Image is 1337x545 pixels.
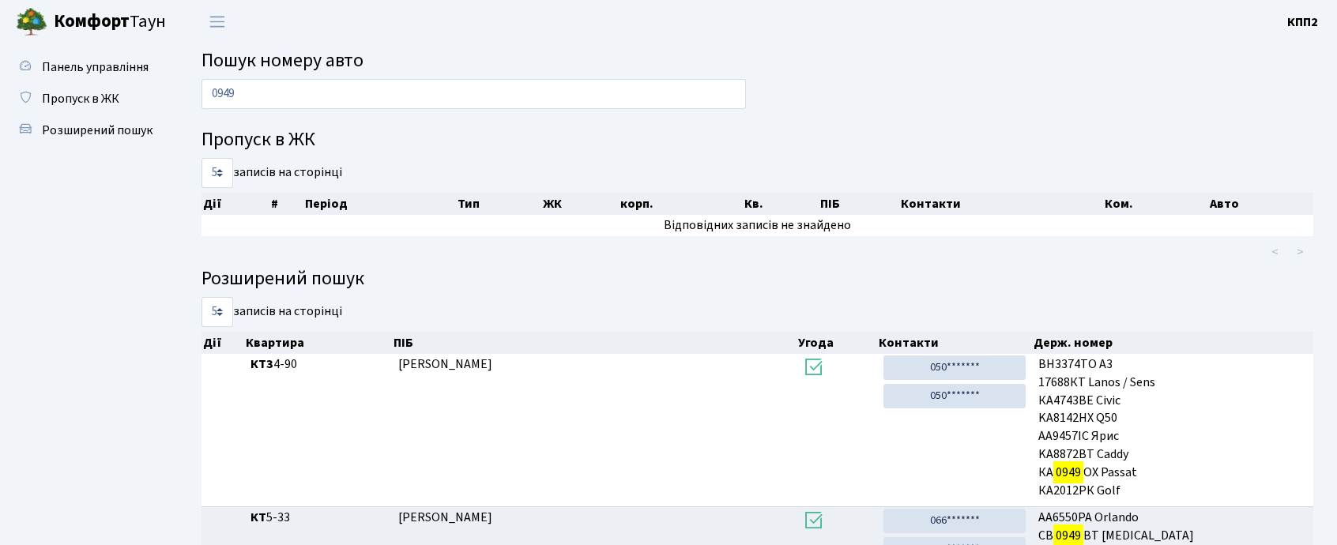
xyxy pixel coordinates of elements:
th: Період [303,193,456,215]
th: Дії [201,193,269,215]
button: Переключити навігацію [198,9,237,35]
th: Угода [797,332,877,354]
span: Таун [54,9,166,36]
th: Контакти [899,193,1103,215]
a: Розширений пошук [8,115,166,146]
b: КПП2 [1287,13,1318,31]
span: ВН3374ТО A3 17688КТ Lanos / Sens КА4743ВЕ Civic KA8142HX Q50 АА9457ІС Ярис KA8872BT Caddy КA OX P... [1038,355,1307,500]
h4: Розширений пошук [201,268,1313,291]
select: записів на сторінці [201,297,233,327]
th: # [269,193,304,215]
th: ПІБ [392,332,797,354]
span: Пошук номеру авто [201,47,363,74]
th: Квартира [244,332,392,354]
b: КТ3 [250,355,273,373]
a: Пропуск в ЖК [8,83,166,115]
span: Розширений пошук [42,122,153,139]
select: записів на сторінці [201,158,233,188]
b: Комфорт [54,9,130,34]
a: Панель управління [8,51,166,83]
span: 4-90 [250,355,386,374]
span: Пропуск в ЖК [42,90,119,107]
th: Тип [456,193,541,215]
h4: Пропуск в ЖК [201,129,1313,152]
th: Держ. номер [1032,332,1313,354]
a: КПП2 [1287,13,1318,32]
th: Ком. [1103,193,1208,215]
th: Контакти [877,332,1032,354]
th: ЖК [541,193,619,215]
span: [PERSON_NAME] [398,355,492,373]
label: записів на сторінці [201,158,342,188]
th: ПІБ [819,193,899,215]
th: Авто [1208,193,1313,215]
span: [PERSON_NAME] [398,509,492,526]
td: Відповідних записів не знайдено [201,215,1313,236]
th: Дії [201,332,244,354]
span: Панель управління [42,58,149,76]
th: Кв. [743,193,819,215]
mark: 0949 [1053,461,1083,483]
span: 5-33 [250,509,386,527]
b: КТ [250,509,266,526]
th: корп. [619,193,743,215]
img: logo.png [16,6,47,38]
label: записів на сторінці [201,297,342,327]
input: Пошук [201,79,746,109]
